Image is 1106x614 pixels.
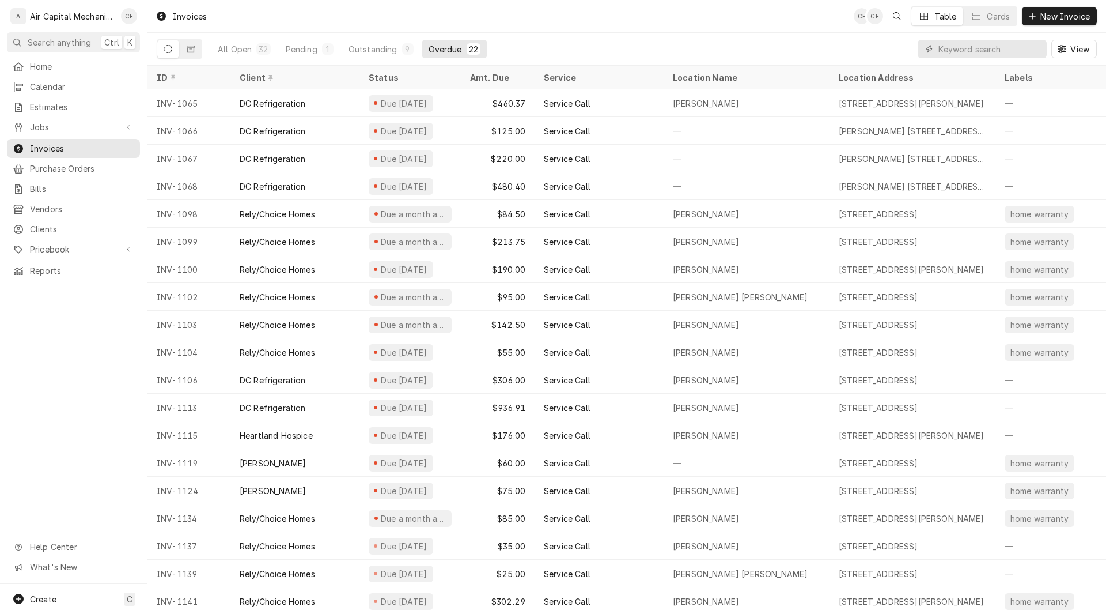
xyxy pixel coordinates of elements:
div: [PERSON_NAME] [673,263,739,276]
div: DC Refrigeration [240,97,306,110]
span: Search anything [28,36,91,48]
div: home warranty [1009,291,1070,303]
div: Charles Faure's Avatar [121,8,137,24]
div: Client [240,71,348,84]
div: $25.00 [461,560,535,587]
div: $176.00 [461,421,535,449]
div: [STREET_ADDRESS] [839,291,918,303]
span: New Invoice [1038,10,1092,22]
div: [PERSON_NAME] [673,540,739,552]
div: [PERSON_NAME] [673,402,739,414]
div: home warranty [1009,263,1070,276]
div: $84.50 [461,200,535,228]
div: INV-1115 [147,421,230,449]
div: INV-1103 [147,311,230,338]
div: $35.00 [461,532,535,560]
div: Due [DATE] [380,568,429,580]
div: Due [DATE] [380,402,429,414]
div: Service Call [544,540,590,552]
div: $60.00 [461,449,535,477]
span: Jobs [30,121,117,133]
div: CF [854,8,870,24]
div: [STREET_ADDRESS] [839,346,918,359]
div: [PERSON_NAME] [673,513,739,525]
div: $142.50 [461,311,535,338]
a: Estimates [7,97,140,116]
div: $460.37 [461,89,535,117]
div: Service Call [544,319,590,331]
div: [STREET_ADDRESS] [839,236,918,248]
div: $190.00 [461,255,535,283]
div: [PERSON_NAME] [PERSON_NAME] [673,291,808,303]
div: Due [DATE] [380,346,429,359]
a: Calendar [7,77,140,96]
a: Clients [7,220,140,239]
div: [PERSON_NAME] [673,596,739,608]
div: [PERSON_NAME] [240,457,306,469]
div: Rely/Choice Homes [240,319,315,331]
div: [PERSON_NAME] [PERSON_NAME] [673,568,808,580]
div: Status [369,71,449,84]
div: Service Call [544,513,590,525]
button: New Invoice [1022,7,1097,25]
span: K [127,36,132,48]
div: Due [DATE] [380,97,429,110]
div: Outstanding [349,43,397,55]
div: Service Call [544,153,590,165]
div: CF [121,8,137,24]
div: Rely/Choice Homes [240,513,315,525]
div: All Open [218,43,252,55]
div: Service Call [544,457,590,469]
span: Calendar [30,81,134,93]
div: Pending [286,43,317,55]
div: 1 [324,43,331,55]
div: Location Address [839,71,984,84]
div: Due a month ago [380,513,447,525]
div: $85.00 [461,504,535,532]
a: Reports [7,261,140,280]
div: Service Call [544,208,590,220]
div: $220.00 [461,145,535,172]
a: Home [7,57,140,76]
div: INV-1100 [147,255,230,283]
div: DC Refrigeration [240,402,306,414]
div: Rely/Choice Homes [240,540,315,552]
div: Due [DATE] [380,263,429,276]
div: 9 [404,43,411,55]
div: INV-1139 [147,560,230,587]
div: $75.00 [461,477,535,504]
div: Table [934,10,957,22]
div: Service Call [544,485,590,497]
div: Charles Faure's Avatar [854,8,870,24]
div: $213.75 [461,228,535,255]
div: INV-1067 [147,145,230,172]
div: INV-1068 [147,172,230,200]
button: Search anythingCtrlK [7,32,140,52]
span: Create [30,594,56,604]
div: Due a month ago [380,208,447,220]
div: [STREET_ADDRESS] [839,568,918,580]
a: Go to Jobs [7,118,140,137]
div: $936.91 [461,394,535,421]
div: home warranty [1009,513,1070,525]
div: home warranty [1009,596,1070,608]
div: Overdue [429,43,462,55]
div: INV-1119 [147,449,230,477]
button: Open search [888,7,906,25]
div: Cards [987,10,1010,22]
span: Reports [30,265,134,277]
div: [STREET_ADDRESS][PERSON_NAME] [839,596,984,608]
div: [PERSON_NAME] [673,485,739,497]
div: [PERSON_NAME] [240,485,306,497]
div: INV-1124 [147,477,230,504]
a: Go to Pricebook [7,240,140,259]
div: INV-1106 [147,366,230,394]
span: Invoices [30,142,134,155]
div: [PERSON_NAME] [673,374,739,386]
div: home warranty [1009,236,1070,248]
button: View [1051,40,1097,58]
div: Due [DATE] [380,374,429,386]
div: Service Call [544,402,590,414]
div: DC Refrigeration [240,125,306,137]
div: Service Call [544,97,590,110]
